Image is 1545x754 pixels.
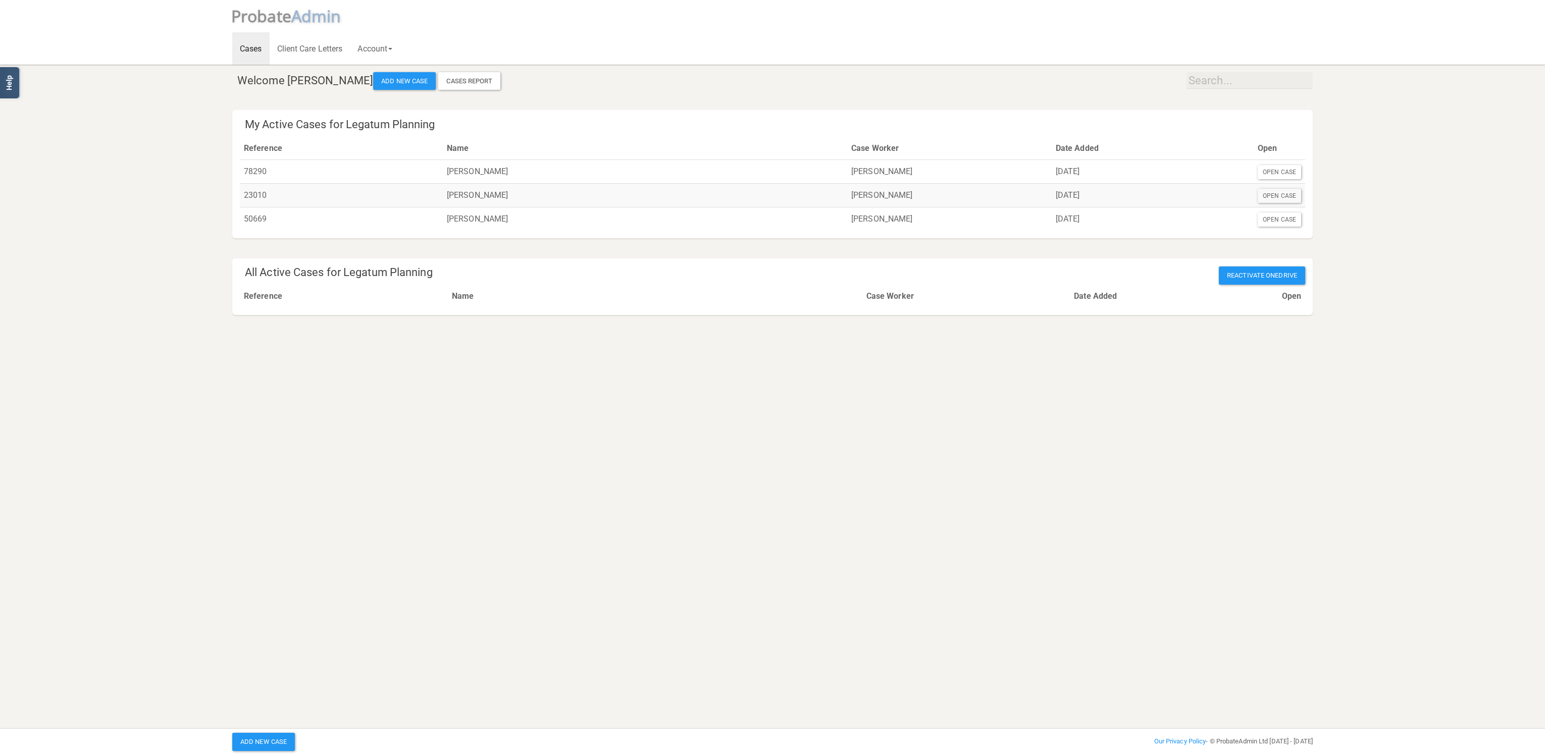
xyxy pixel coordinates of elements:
[1258,165,1301,179] div: Open Case
[231,5,291,27] span: P
[291,5,341,27] span: A
[438,72,500,90] a: Cases Report
[241,5,291,27] span: robate
[1258,189,1301,203] div: Open Case
[847,137,1052,160] th: Case Worker
[245,119,1305,131] h4: My Active Cases for Legatum Planning
[240,207,443,230] td: 50669
[245,266,1305,279] h4: All Active Cases for Legatum Planning
[847,160,1052,184] td: [PERSON_NAME]
[350,32,400,65] a: Account
[1052,137,1254,160] th: Date Added
[443,137,847,160] th: Name
[1254,137,1305,160] th: Open
[847,183,1052,207] td: [PERSON_NAME]
[232,32,270,65] a: Cases
[1052,160,1254,184] td: [DATE]
[443,207,847,230] td: [PERSON_NAME]
[862,285,1070,308] th: Case Worker
[1052,183,1254,207] td: [DATE]
[1052,207,1254,230] td: [DATE]
[443,183,847,207] td: [PERSON_NAME]
[1219,266,1305,285] span: Reactivate OneDrive
[1278,285,1305,308] th: Open
[301,5,341,27] span: dmin
[1187,72,1313,89] input: Search...
[955,735,1320,747] div: - © ProbateAdmin Ltd [DATE] - [DATE]
[1258,212,1301,227] div: Open Case
[448,285,862,308] th: Name
[1154,737,1206,745] a: Our Privacy Policy
[237,72,1313,90] h4: Welcome [PERSON_NAME]
[240,137,443,160] th: Reference
[847,207,1052,230] td: [PERSON_NAME]
[232,733,295,751] button: Add New Case
[240,183,443,207] td: 23010
[270,32,350,65] a: Client Care Letters
[240,285,448,308] th: Reference
[1070,285,1277,308] th: Date Added
[240,160,443,184] td: 78290
[373,72,436,90] button: Add New Case
[443,160,847,184] td: [PERSON_NAME]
